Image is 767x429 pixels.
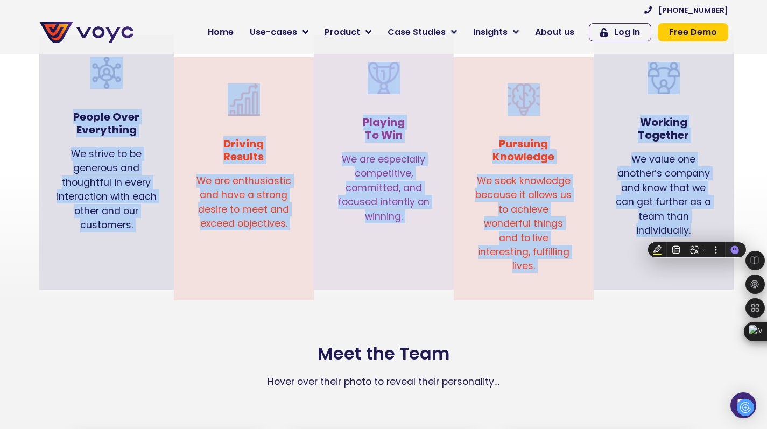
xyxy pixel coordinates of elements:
img: trophy [368,62,400,94]
h3: Driving Results [195,137,292,163]
p: We value one another’s company and know that we can get further as a team than individually. [615,152,712,237]
a: Home [200,22,242,43]
p: We seek knowledge because it allows us to achieve wonderful things and to live interesting, fulfi... [475,174,572,273]
div: We are enthusiastic and have a strong desire to meet and exceed objectives. [185,168,303,242]
img: voyc-full-logo [39,22,133,43]
span: Home [208,26,234,39]
a: [PHONE_NUMBER] [644,6,728,14]
span: [PHONE_NUMBER] [658,6,728,14]
span: Use-cases [250,26,297,39]
a: Insights [465,22,527,43]
img: organization [90,57,123,89]
span: Product [325,26,360,39]
p: Hover over their photo to reveal their personality… [34,375,734,389]
h3: Pursuing Knowledge [475,137,572,163]
img: brain-idea [508,83,540,116]
a: Case Studies [379,22,465,43]
div: We are especially competitive, committed, and focused intently on winning. [325,147,443,240]
a: About us [527,22,582,43]
div: Open Intercom Messenger [730,392,756,418]
h3: Playing To Win [335,116,432,142]
a: Free Demo [658,23,728,41]
span: Free Demo [669,28,717,37]
a: Product [316,22,379,43]
a: Use-cases [242,22,316,43]
a: Meet the Team [318,341,449,365]
h3: Working Together [615,116,712,142]
a: Log In [589,23,651,41]
img: teamwork [648,62,680,94]
span: About us [535,26,574,39]
span: Insights [473,26,508,39]
span: Case Studies [388,26,446,39]
span: Log In [614,28,640,37]
img: improvement [228,83,260,116]
h3: People Over Everything [55,110,158,136]
div: We strive to be generous and thoughtful in every interaction with each other and our customers. [45,142,168,248]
